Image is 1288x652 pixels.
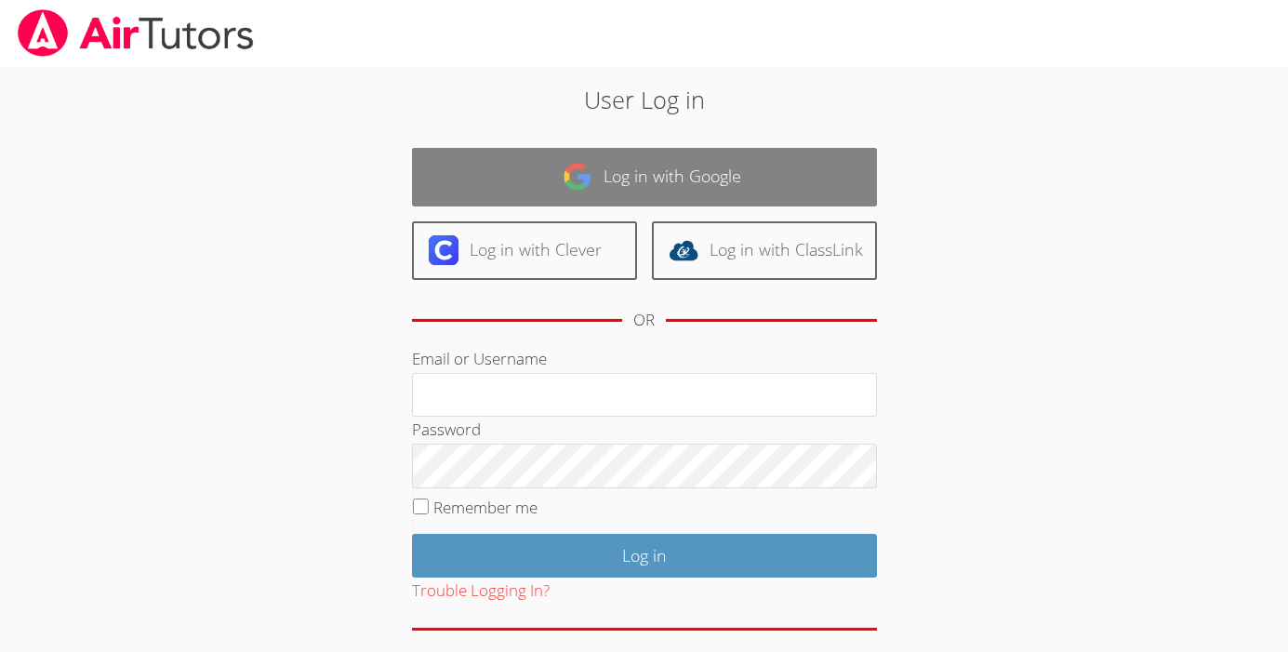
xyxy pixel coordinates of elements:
input: Log in [412,534,877,578]
a: Log in with ClassLink [652,221,877,280]
button: Trouble Logging In? [412,578,550,605]
label: Password [412,419,481,440]
div: OR [633,307,655,334]
label: Remember me [433,497,538,518]
img: clever-logo-6eab21bc6e7a338710f1a6ff85c0baf02591cd810cc4098c63d3a4b26e2feb20.svg [429,235,458,265]
a: Log in with Clever [412,221,637,280]
label: Email or Username [412,348,547,369]
a: Log in with Google [412,148,877,206]
img: airtutors_banner-c4298cdbf04f3fff15de1276eac7730deb9818008684d7c2e4769d2f7ddbe033.png [16,9,256,57]
h2: User Log in [297,82,992,117]
img: classlink-logo-d6bb404cc1216ec64c9a2012d9dc4662098be43eaf13dc465df04b49fa7ab582.svg [669,235,698,265]
img: google-logo-50288ca7cdecda66e5e0955fdab243c47b7ad437acaf1139b6f446037453330a.svg [563,162,592,192]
